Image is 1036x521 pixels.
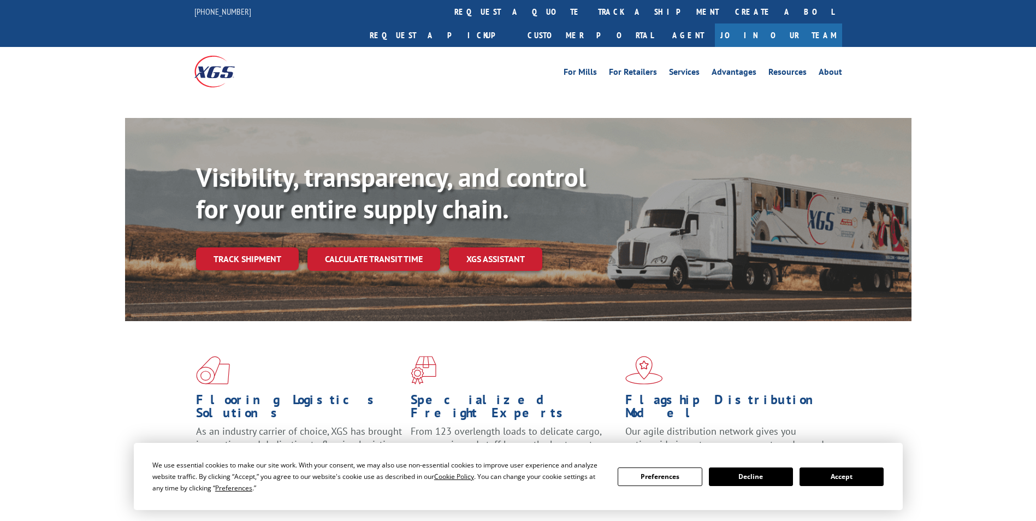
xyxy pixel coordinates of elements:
a: For Mills [564,68,597,80]
span: As an industry carrier of choice, XGS has brought innovation and dedication to flooring logistics... [196,425,402,464]
a: Advantages [712,68,756,80]
a: XGS ASSISTANT [449,247,542,271]
a: Calculate transit time [307,247,440,271]
button: Preferences [618,467,702,486]
a: Resources [768,68,807,80]
b: Visibility, transparency, and control for your entire supply chain. [196,160,586,226]
span: Preferences [215,483,252,493]
a: For Retailers [609,68,657,80]
span: Cookie Policy [434,472,474,481]
a: Customer Portal [519,23,661,47]
a: About [819,68,842,80]
a: Track shipment [196,247,299,270]
h1: Specialized Freight Experts [411,393,617,425]
button: Decline [709,467,793,486]
p: From 123 overlength loads to delicate cargo, our experienced staff knows the best way to move you... [411,425,617,473]
button: Accept [800,467,884,486]
span: Our agile distribution network gives you nationwide inventory management on demand. [625,425,826,451]
a: Agent [661,23,715,47]
h1: Flooring Logistics Solutions [196,393,402,425]
a: Services [669,68,700,80]
h1: Flagship Distribution Model [625,393,832,425]
img: xgs-icon-total-supply-chain-intelligence-red [196,356,230,384]
img: xgs-icon-focused-on-flooring-red [411,356,436,384]
a: Join Our Team [715,23,842,47]
div: Cookie Consent Prompt [134,443,903,510]
div: We use essential cookies to make our site work. With your consent, we may also use non-essential ... [152,459,605,494]
img: xgs-icon-flagship-distribution-model-red [625,356,663,384]
a: [PHONE_NUMBER] [194,6,251,17]
a: Request a pickup [362,23,519,47]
